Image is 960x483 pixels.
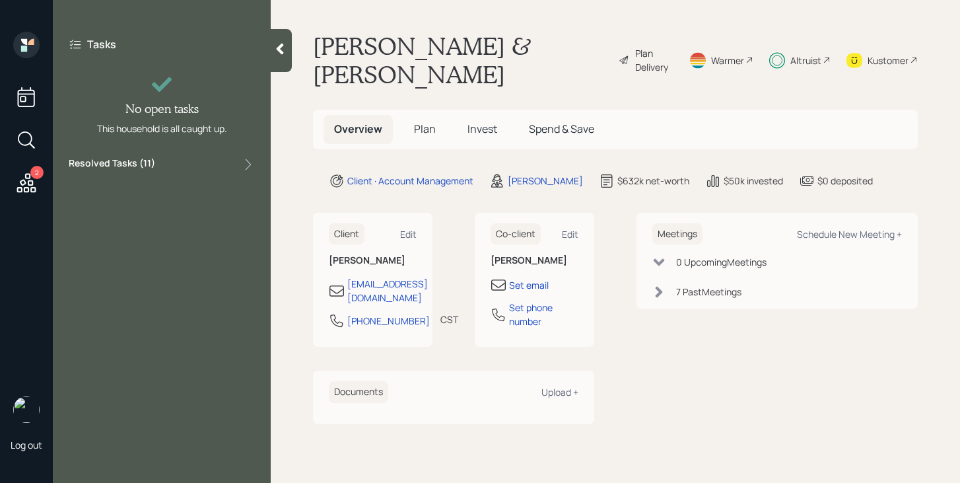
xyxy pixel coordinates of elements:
[414,122,436,136] span: Plan
[347,277,428,305] div: [EMAIL_ADDRESS][DOMAIN_NAME]
[347,174,473,188] div: Client · Account Management
[313,32,608,89] h1: [PERSON_NAME] & [PERSON_NAME]
[617,174,689,188] div: $632k net-worth
[329,223,364,245] h6: Client
[652,223,703,245] h6: Meetings
[541,386,578,398] div: Upload +
[790,54,821,67] div: Altruist
[30,166,44,179] div: 2
[635,46,673,74] div: Plan Delivery
[509,278,549,292] div: Set email
[467,122,497,136] span: Invest
[817,174,873,188] div: $0 deposited
[797,228,902,241] div: Schedule New Meeting +
[13,396,40,423] img: michael-russo-headshot.png
[69,157,155,172] label: Resolved Tasks ( 11 )
[562,228,578,241] div: Edit
[97,122,227,135] div: This household is all caught up.
[11,439,42,451] div: Log out
[400,228,417,241] div: Edit
[329,381,388,403] h6: Documents
[724,174,783,188] div: $50k invested
[334,122,382,136] span: Overview
[87,37,116,52] label: Tasks
[676,285,741,299] div: 7 Past Meeting s
[125,102,199,116] h4: No open tasks
[440,313,458,326] div: CST
[491,223,541,245] h6: Co-client
[529,122,594,136] span: Spend & Save
[868,54,909,67] div: Kustomer
[676,255,767,269] div: 0 Upcoming Meeting s
[491,255,578,266] h6: [PERSON_NAME]
[347,314,430,328] div: [PHONE_NUMBER]
[329,255,417,266] h6: [PERSON_NAME]
[509,301,578,328] div: Set phone number
[711,54,744,67] div: Warmer
[508,174,583,188] div: [PERSON_NAME]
